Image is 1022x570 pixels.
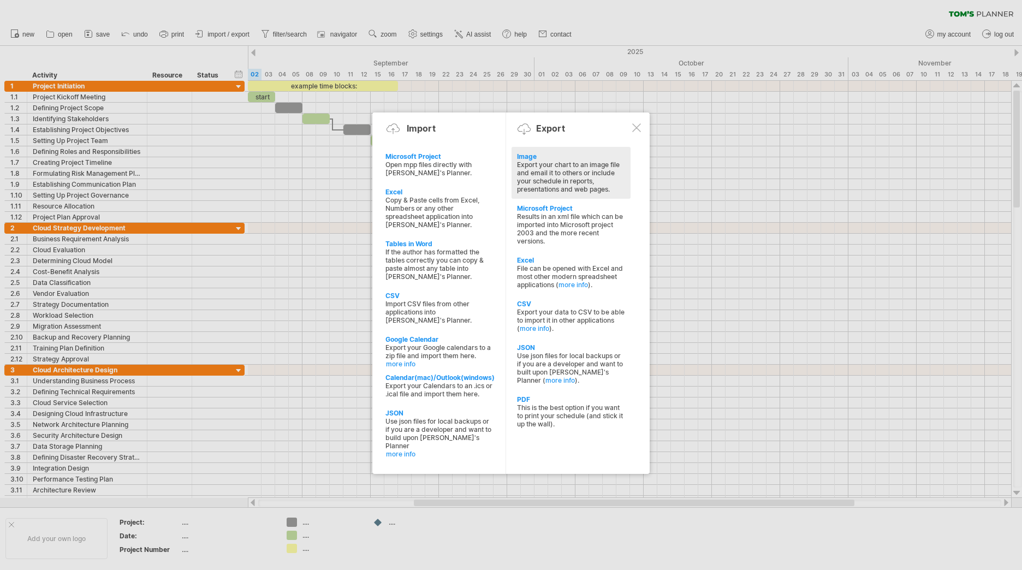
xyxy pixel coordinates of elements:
div: Results in an xml file which can be imported into Microsoft project 2003 and the more recent vers... [517,212,625,245]
div: Tables in Word [385,240,494,248]
div: Export your chart to an image file and email it to others or include your schedule in reports, pr... [517,161,625,193]
div: Use json files for local backups or if you are a developer and want to built upon [PERSON_NAME]'s... [517,352,625,384]
div: Excel [385,188,494,196]
div: Import [407,123,436,134]
div: PDF [517,395,625,403]
div: Microsoft Project [517,204,625,212]
a: more info [545,376,575,384]
div: Excel [517,256,625,264]
div: CSV [517,300,625,308]
a: more info [558,281,588,289]
a: more info [386,360,494,368]
div: If the author has formatted the tables correctly you can copy & paste almost any table into [PERS... [385,248,494,281]
div: This is the best option if you want to print your schedule (and stick it up the wall). [517,403,625,428]
a: more info [386,450,494,458]
div: Image [517,152,625,161]
a: more info [520,324,549,333]
div: Export your data to CSV to be able to import it in other applications ( ). [517,308,625,333]
div: JSON [517,343,625,352]
div: Copy & Paste cells from Excel, Numbers or any other spreadsheet application into [PERSON_NAME]'s ... [385,196,494,229]
div: File can be opened with Excel and most other modern spreadsheet applications ( ). [517,264,625,289]
div: Export [536,123,565,134]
